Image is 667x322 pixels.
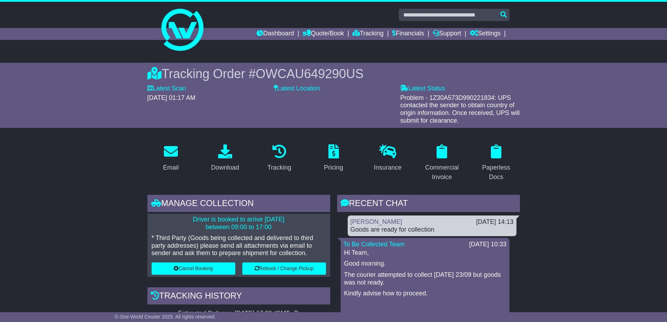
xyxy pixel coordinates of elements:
div: [DATE] 14:13 [476,218,514,226]
div: Goods are ready for collection [350,226,514,234]
p: Kindly advise how to proceed. [344,290,506,297]
div: [DATE] 17:00 (GMT -7) [235,310,299,317]
a: Commercial Invoice [418,142,466,184]
div: Tracking [267,163,291,172]
a: Dashboard [257,28,294,40]
button: Rebook / Change Pickup [242,262,326,275]
div: Download [211,163,239,172]
a: Settings [470,28,501,40]
a: Paperless Docs [473,142,520,184]
a: Download [207,142,244,175]
a: Email [158,142,183,175]
div: Email [163,163,179,172]
span: © One World Courier 2025. All rights reserved. [115,314,216,320]
a: Tracking [263,142,296,175]
div: Paperless Docs [477,163,515,182]
p: Good morning. [344,260,506,268]
a: [PERSON_NAME] [350,218,402,225]
span: OWCAU649290US [256,67,363,81]
p: Driver is booked to arrive [DATE] between 09:00 to 17:00 [152,216,326,231]
label: Latest Location [274,85,320,93]
a: Support [433,28,461,40]
div: Manage collection [147,195,330,214]
p: Hi Team, [344,249,506,257]
a: Tracking [353,28,383,40]
span: Problem - 1Z30A573D990221834: UPS contacted the sender to obtain country of origin information. O... [400,94,520,124]
div: RECENT CHAT [337,195,520,214]
a: Financials [392,28,424,40]
div: Estimated Delivery - [147,310,330,317]
p: The courier attempted to collect [DATE] 23/09 but goods was not ready. [344,271,506,286]
p: * Third Party (Goods being collected and delivered to third party addresses) please send all atta... [152,234,326,257]
span: [DATE] 01:17 AM [147,94,196,101]
label: Latest Scan [147,85,186,93]
a: Pricing [319,142,348,175]
div: Insurance [374,163,402,172]
div: Tracking history [147,287,330,306]
a: To Be Collected Team [343,241,405,248]
a: Insurance [369,142,406,175]
label: Latest Status [400,85,445,93]
button: Cancel Booking [152,262,235,275]
div: Pricing [324,163,343,172]
div: [DATE] 10:33 [469,241,507,248]
div: Commercial Invoice [423,163,461,182]
div: Tracking Order # [147,66,520,81]
a: Quote/Book [303,28,344,40]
